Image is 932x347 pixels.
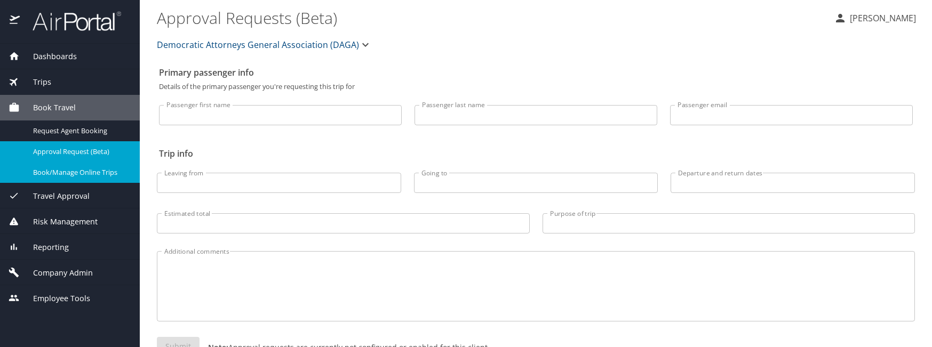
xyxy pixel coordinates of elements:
[159,83,913,90] p: Details of the primary passenger you're requesting this trip for
[159,145,913,162] h2: Trip info
[21,11,121,31] img: airportal-logo.png
[20,51,77,62] span: Dashboards
[20,102,76,114] span: Book Travel
[20,190,90,202] span: Travel Approval
[159,64,913,81] h2: Primary passenger info
[153,34,376,55] button: Democratic Attorneys General Association (DAGA)
[157,1,825,34] h1: Approval Requests (Beta)
[20,241,69,253] span: Reporting
[10,11,21,31] img: icon-airportal.png
[20,267,93,279] span: Company Admin
[33,126,127,136] span: Request Agent Booking
[20,216,98,228] span: Risk Management
[33,167,127,177] span: Book/Manage Online Trips
[33,147,127,157] span: Approval Request (Beta)
[20,293,90,304] span: Employee Tools
[157,37,359,52] span: Democratic Attorneys General Association (DAGA)
[847,12,916,25] p: [PERSON_NAME]
[830,9,920,28] button: [PERSON_NAME]
[20,76,51,88] span: Trips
